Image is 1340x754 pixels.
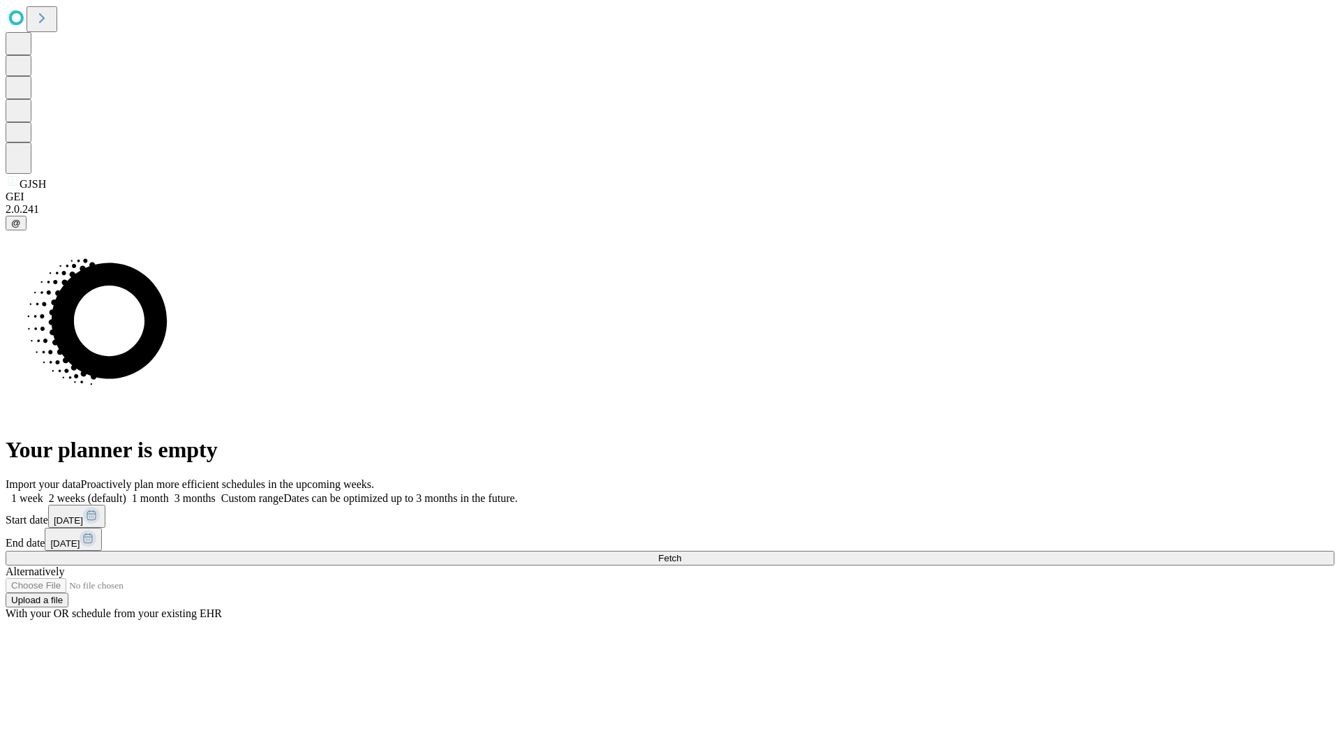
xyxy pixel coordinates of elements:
span: 3 months [174,492,216,504]
span: 1 week [11,492,43,504]
span: 2 weeks (default) [49,492,126,504]
span: Alternatively [6,565,64,577]
span: GJSH [20,178,46,190]
div: GEI [6,191,1334,203]
span: Custom range [221,492,283,504]
span: Dates can be optimized up to 3 months in the future. [283,492,517,504]
div: 2.0.241 [6,203,1334,216]
div: End date [6,528,1334,551]
h1: Your planner is empty [6,437,1334,463]
span: 1 month [132,492,169,504]
button: [DATE] [45,528,102,551]
span: Proactively plan more efficient schedules in the upcoming weeks. [81,478,374,490]
div: Start date [6,505,1334,528]
span: Fetch [658,553,681,563]
button: @ [6,216,27,230]
button: [DATE] [48,505,105,528]
span: Import your data [6,478,81,490]
span: @ [11,218,21,228]
button: Upload a file [6,593,68,607]
span: [DATE] [54,515,83,526]
span: With your OR schedule from your existing EHR [6,607,222,619]
button: Fetch [6,551,1334,565]
span: [DATE] [50,538,80,549]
